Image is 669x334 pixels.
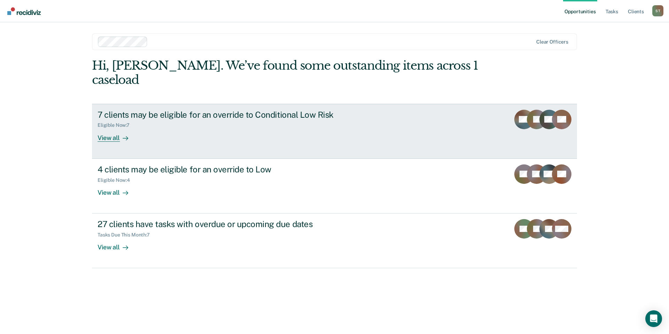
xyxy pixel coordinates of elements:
[645,310,662,327] div: Open Intercom Messenger
[98,219,342,229] div: 27 clients have tasks with overdue or upcoming due dates
[92,159,577,213] a: 4 clients may be eligible for an override to LowEligible Now:4View all
[92,104,577,159] a: 7 clients may be eligible for an override to Conditional Low RiskEligible Now:7View all
[536,39,568,45] div: Clear officers
[652,5,663,16] div: S T
[98,128,137,142] div: View all
[7,7,41,15] img: Recidiviz
[98,232,155,238] div: Tasks Due This Month : 7
[98,122,135,128] div: Eligible Now : 7
[652,5,663,16] button: Profile dropdown button
[92,213,577,268] a: 27 clients have tasks with overdue or upcoming due datesTasks Due This Month:7View all
[98,238,137,251] div: View all
[98,177,136,183] div: Eligible Now : 4
[98,110,342,120] div: 7 clients may be eligible for an override to Conditional Low Risk
[98,164,342,174] div: 4 clients may be eligible for an override to Low
[92,59,480,87] div: Hi, [PERSON_NAME]. We’ve found some outstanding items across 1 caseload
[98,183,137,196] div: View all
